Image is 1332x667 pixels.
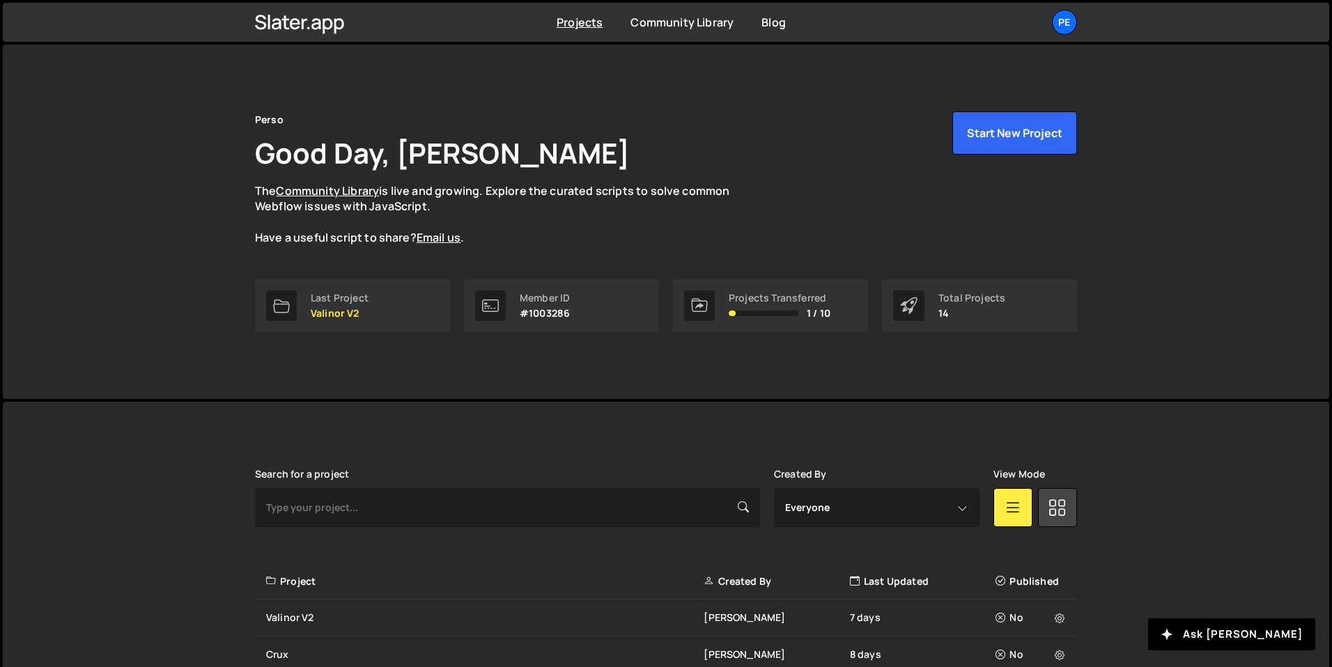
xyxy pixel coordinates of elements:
[255,279,450,332] a: Last Project Valinor V2
[557,15,603,30] a: Projects
[850,611,996,625] div: 7 days
[774,469,827,480] label: Created By
[1052,10,1077,35] a: Pe
[996,574,1069,588] div: Published
[255,599,1077,636] a: Valinor V2 [PERSON_NAME] 7 days No
[729,292,830,304] div: Projects Transferred
[255,183,757,246] p: The is live and growing. Explore the curated scripts to solve common Webflow issues with JavaScri...
[266,648,704,661] div: Crux
[255,488,760,527] input: Type your project...
[1148,618,1315,650] button: Ask [PERSON_NAME]
[850,648,996,661] div: 8 days
[255,134,630,172] h1: Good Day, [PERSON_NAME]
[850,574,996,588] div: Last Updated
[276,183,379,198] a: Community Library
[938,292,1005,304] div: Total Projects
[630,15,734,30] a: Community Library
[761,15,786,30] a: Blog
[255,111,284,128] div: Perso
[807,308,830,319] span: 1 / 10
[266,611,704,625] div: Valinor V2
[996,648,1069,661] div: No
[417,230,460,245] a: Email us
[704,611,849,625] div: [PERSON_NAME]
[266,574,704,588] div: Project
[996,611,1069,625] div: No
[520,292,570,304] div: Member ID
[704,648,849,661] div: [PERSON_NAME]
[311,308,369,319] p: Valinor V2
[993,469,1045,480] label: View Mode
[952,111,1077,155] button: Start New Project
[255,469,349,480] label: Search for a project
[704,574,849,588] div: Created By
[938,308,1005,319] p: 14
[311,292,369,304] div: Last Project
[520,308,570,319] p: #1003286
